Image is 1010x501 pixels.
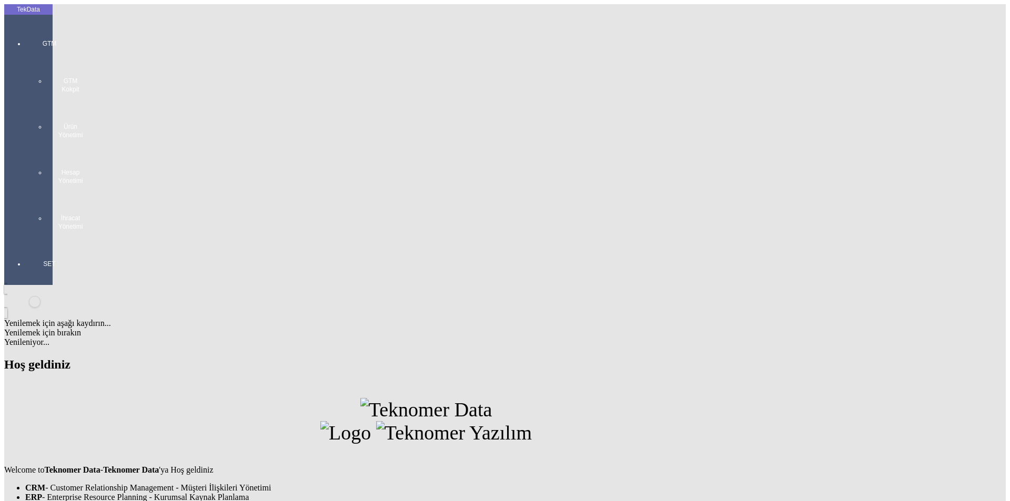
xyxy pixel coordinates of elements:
[4,319,848,328] div: Yenilemek için aşağı kaydırın...
[55,214,86,231] span: İhracat Yönetimi
[25,483,45,492] strong: CRM
[25,483,848,493] li: - Customer Relationship Management - Müşteri İlişkileri Yönetimi
[4,5,53,14] div: TekData
[4,338,848,347] div: Yenileniyor...
[4,357,848,372] h2: Hoş geldiniz
[55,122,86,139] span: Ürün Yönetimi
[360,398,492,421] img: Teknomer Data
[55,168,86,185] span: Hesap Yönetimi
[103,465,159,474] strong: Teknomer Data
[376,421,532,444] img: Teknomer Yazılım
[55,77,86,94] span: GTM Kokpit
[44,465,100,474] strong: Teknomer Data
[34,39,65,48] span: GTM
[4,465,848,475] p: Welcome to - 'ya Hoş geldiniz
[320,421,371,444] img: Logo
[4,328,848,338] div: Yenilemek için bırakın
[34,260,65,268] span: SET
